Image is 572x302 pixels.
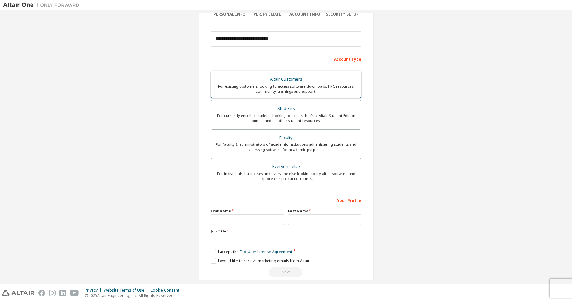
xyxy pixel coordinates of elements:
img: instagram.svg [49,290,56,296]
div: Privacy [85,288,104,293]
img: altair_logo.svg [2,290,35,296]
div: Account Info [286,12,324,17]
div: For individuals, businesses and everyone else looking to try Altair software and explore our prod... [215,171,357,181]
div: For currently enrolled students looking to access the free Altair Student Edition bundle and all ... [215,113,357,123]
label: Last Name [288,208,361,213]
div: Students [215,104,357,113]
div: Cookie Consent [150,288,183,293]
div: Website Terms of Use [104,288,150,293]
div: Personal Info [211,12,249,17]
img: Altair One [3,2,83,8]
label: I accept the [211,249,292,254]
div: Read and acccept EULA to continue [211,267,361,277]
div: Faculty [215,133,357,142]
div: For existing customers looking to access software downloads, HPC resources, community, trainings ... [215,84,357,94]
div: Your Profile [211,195,361,205]
div: Altair Customers [215,75,357,84]
img: facebook.svg [38,290,45,296]
label: First Name [211,208,284,213]
img: linkedin.svg [59,290,66,296]
div: For faculty & administrators of academic institutions administering students and accessing softwa... [215,142,357,152]
p: © 2025 Altair Engineering, Inc. All Rights Reserved. [85,293,183,298]
div: Account Type [211,54,361,64]
label: Job Title [211,229,361,234]
label: I would like to receive marketing emails from Altair [211,258,310,264]
img: youtube.svg [70,290,79,296]
div: Everyone else [215,162,357,171]
div: Verify Email [249,12,286,17]
div: Security Setup [324,12,362,17]
a: End-User License Agreement [240,249,292,254]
